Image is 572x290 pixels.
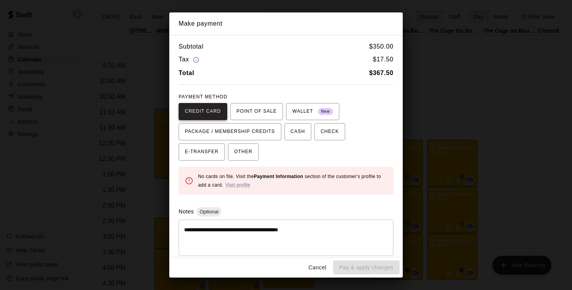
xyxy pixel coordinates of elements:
label: Notes [179,208,194,215]
span: New [318,107,333,117]
span: E-TRANSFER [185,146,219,158]
span: PACKAGE / MEMBERSHIP CREDITS [185,126,275,138]
h6: Tax [179,54,201,65]
span: WALLET [292,105,333,118]
a: Visit profile [225,182,250,188]
span: OTHER [234,146,253,158]
b: $ 367.50 [369,70,393,76]
span: POINT OF SALE [237,105,277,118]
span: Optional [197,209,221,215]
span: PAYMENT METHOD [179,94,227,100]
h6: $ 17.50 [373,54,393,65]
button: WALLET New [286,103,339,120]
button: OTHER [228,143,259,161]
h6: Subtotal [179,42,204,52]
span: CREDIT CARD [185,105,221,118]
span: CHECK [321,126,339,138]
span: CASH [291,126,305,138]
button: POINT OF SALE [230,103,283,120]
span: No cards on file. Visit the section of the customer's profile to add a card. [198,174,381,188]
button: E-TRANSFER [179,143,225,161]
button: PACKAGE / MEMBERSHIP CREDITS [179,123,281,140]
b: Payment Information [254,174,303,179]
h2: Make payment [169,12,403,35]
button: CREDIT CARD [179,103,227,120]
button: CASH [284,123,311,140]
b: Total [179,70,194,76]
button: Cancel [305,260,330,275]
h6: $ 350.00 [369,42,393,52]
button: CHECK [314,123,345,140]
